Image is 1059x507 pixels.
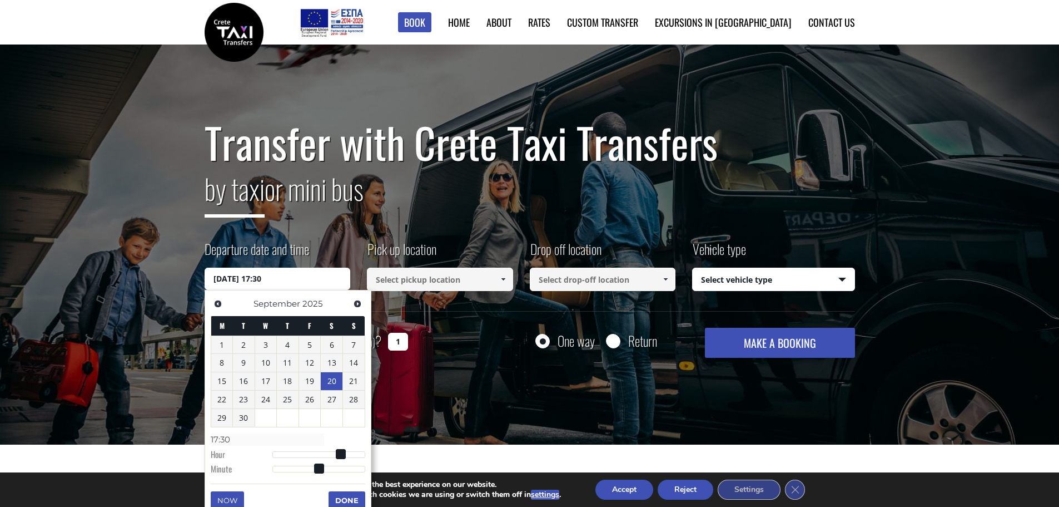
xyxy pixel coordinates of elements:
[343,336,365,354] a: 7
[253,298,300,309] span: September
[343,372,365,390] a: 21
[705,328,854,358] button: MAKE A BOOKING
[352,320,356,331] span: Sunday
[255,391,277,408] a: 24
[205,25,263,37] a: Crete Taxi Transfers | Safe Taxi Transfer Services from to Heraklion Airport, Chania Airport, Ret...
[211,463,272,478] dt: Minute
[343,391,365,408] a: 28
[657,268,675,291] a: Show All Items
[255,354,277,372] a: 10
[299,336,321,354] a: 5
[205,328,381,355] label: How many passengers ?
[531,490,559,500] button: settings
[658,480,713,500] button: Reject
[494,268,512,291] a: Show All Items
[255,372,277,390] a: 17
[302,298,322,309] span: 2025
[263,320,268,331] span: Wednesday
[321,354,342,372] a: 13
[205,168,265,218] span: by taxi
[321,336,342,354] a: 6
[205,239,309,268] label: Departure date and time
[785,480,805,500] button: Close GDPR Cookie Banner
[299,372,321,390] a: 19
[321,372,342,390] a: 20
[528,15,550,29] a: Rates
[211,391,233,408] a: 22
[252,480,561,490] p: We are using cookies to give you the best experience on our website.
[233,354,255,372] a: 9
[277,372,299,390] a: 18
[233,336,255,354] a: 2
[299,354,321,372] a: 12
[211,354,233,372] a: 8
[211,372,233,390] a: 15
[330,320,334,331] span: Saturday
[211,336,233,354] a: 1
[628,334,657,348] label: Return
[367,239,436,268] label: Pick up location
[213,299,222,308] span: Previous
[321,391,342,408] a: 27
[233,372,255,390] a: 16
[808,15,855,29] a: Contact us
[255,336,277,354] a: 3
[211,409,233,427] a: 29
[530,268,676,291] input: Select drop-off location
[252,490,561,500] p: You can find out more about which cookies we are using or switch them off in .
[693,268,854,292] span: Select vehicle type
[398,12,431,33] a: Book
[299,391,321,408] a: 26
[692,239,746,268] label: Vehicle type
[211,296,226,311] a: Previous
[343,354,365,372] a: 14
[205,3,263,62] img: Crete Taxi Transfers | Safe Taxi Transfer Services from to Heraklion Airport, Chania Airport, Ret...
[233,409,255,427] a: 30
[718,480,780,500] button: Settings
[277,354,299,372] a: 11
[448,15,470,29] a: Home
[655,15,792,29] a: Excursions in [GEOGRAPHIC_DATA]
[286,320,289,331] span: Thursday
[242,320,245,331] span: Tuesday
[530,239,601,268] label: Drop off location
[353,299,362,308] span: Next
[205,166,855,226] h2: or mini bus
[205,119,855,166] h1: Transfer with Crete Taxi Transfers
[558,334,595,348] label: One way
[277,336,299,354] a: 4
[367,268,513,291] input: Select pickup location
[233,391,255,408] a: 23
[299,6,365,39] img: e-bannersEUERDF180X90.jpg
[211,449,272,463] dt: Hour
[486,15,511,29] a: About
[567,15,638,29] a: Custom Transfer
[277,391,299,408] a: 25
[220,320,225,331] span: Monday
[595,480,653,500] button: Accept
[350,296,365,311] a: Next
[308,320,311,331] span: Friday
